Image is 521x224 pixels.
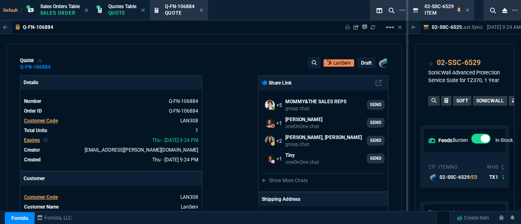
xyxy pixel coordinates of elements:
[262,150,385,167] a: ryan.neptune@fornida.com,seti.shadab@fornida.com
[471,134,491,147] div: Burden
[24,204,59,210] span: Customer Name
[24,128,47,133] span: Total Units
[108,4,136,9] span: Quotes Table
[361,60,372,66] p: draft
[486,172,501,182] td: TX1
[165,4,195,9] span: Q-FN-106884
[425,4,454,9] span: 02-SSC-6529
[24,137,40,143] span: Expires
[181,204,198,210] a: LanServ
[324,59,354,67] a: Open Customer in hubSpot
[453,137,468,143] label: Burden
[24,156,199,164] tr: undefined
[487,6,499,15] nx-icon: Search
[486,161,501,172] th: WHS
[428,57,434,69] div: Add to Watchlist
[453,212,493,224] a: Create Item
[285,134,362,141] p: [PERSON_NAME], [PERSON_NAME]
[20,76,202,89] p: Details
[108,10,136,16] p: Quote
[428,161,438,172] th: cp
[398,24,402,30] a: Hide Workbench
[429,209,463,217] h5: Sales Lines
[43,137,48,144] nx-icon: Clear selected rep
[437,57,481,68] a: 02-SSC-6529
[3,24,8,30] nx-icon: Back to Table
[429,137,453,144] h5: feeds
[24,126,199,135] tr: undefined
[512,7,518,14] nx-icon: Open New Tab
[470,174,477,180] span: /ED
[3,8,22,13] span: Default
[262,133,385,149] a: sarah.costa@fornida.com,seti.shadab@fornida.com,Brian.Over@fornida.com
[85,147,198,153] span: seti.shadab@fornida.com
[262,115,385,131] a: Brian.Over@fornida.com,seti.shadab@fornida.com
[152,157,198,163] span: 2025-09-11T21:24:22.463Z
[425,10,454,16] p: Item
[385,22,395,32] mat-icon: Example home icon
[367,100,385,110] a: SEND
[37,57,43,64] div: Add to Watchlist
[141,7,145,14] nx-icon: Close Tab
[35,214,74,222] a: msbcCompanyName
[169,98,198,104] span: See Marketplace Order
[262,79,291,87] p: Share Link
[24,98,41,104] span: Number
[24,194,58,200] span: Customer Code
[453,96,471,106] button: SOFT
[24,147,40,153] span: Creator
[20,172,202,185] p: Customer
[199,7,203,14] nx-icon: Close Tab
[262,178,308,183] a: Show More Chats
[461,24,487,30] p: Last Sync:
[24,203,199,211] tr: undefined
[24,108,42,114] span: Order ID
[367,118,385,128] a: SEND
[24,157,41,163] span: Created
[24,136,199,144] tr: undefined
[180,194,198,200] span: LAN308
[165,10,195,16] p: Quote
[367,154,385,163] a: SEND
[24,117,199,125] tr: undefined
[169,108,198,114] a: See Marketplace Order
[285,105,346,112] p: group chat
[195,128,198,133] span: 1
[24,107,199,115] tr: See Marketplace Order
[285,159,319,165] p: oneOnOne chat
[487,24,521,30] p: [DATE] 9:24 AM
[285,98,346,105] p: MOMMY&THE SALES REPS
[373,6,385,15] nx-icon: Split Panels
[412,24,416,30] nx-icon: Back to Table
[466,7,469,14] nx-icon: Close Tab
[40,10,80,16] p: Sales Order
[333,59,351,67] p: LanServ
[285,141,362,148] p: group chat
[367,136,385,146] a: SEND
[262,97,385,113] a: seti.shadab@fornida.com,alicia.bostic@fornida.com,sarah.costa@fornida.com,Brian.Over@fornida.com,...
[24,146,199,154] tr: undefined
[473,96,507,106] button: SONICWALL
[24,193,199,201] tr: undefined
[20,67,50,68] a: Q-FN-106884
[399,7,405,14] nx-icon: Open New Tab
[262,196,300,203] p: Shipping Address
[285,152,319,159] p: Tiny
[501,164,509,170] abbr: Total units in inventory.
[438,161,486,172] th: ItemNo
[385,6,398,15] nx-icon: Search
[501,172,511,182] td: 2
[440,174,485,181] div: 02-SSC-6529
[428,69,501,84] p: SonicWall Advanced Protection Service Suite for TZ370, 1 Year
[499,6,510,15] nx-icon: Close Workbench
[152,137,198,143] span: 2025-09-25T21:24:22.463Z
[40,4,80,9] span: Sales Orders Table
[24,97,199,105] tr: See Marketplace Order
[23,24,53,30] p: Q-FN-106884
[285,123,322,130] p: oneOnOne chat
[285,116,322,123] p: [PERSON_NAME]
[495,137,513,143] label: In-Stock
[24,118,58,124] span: Customer Code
